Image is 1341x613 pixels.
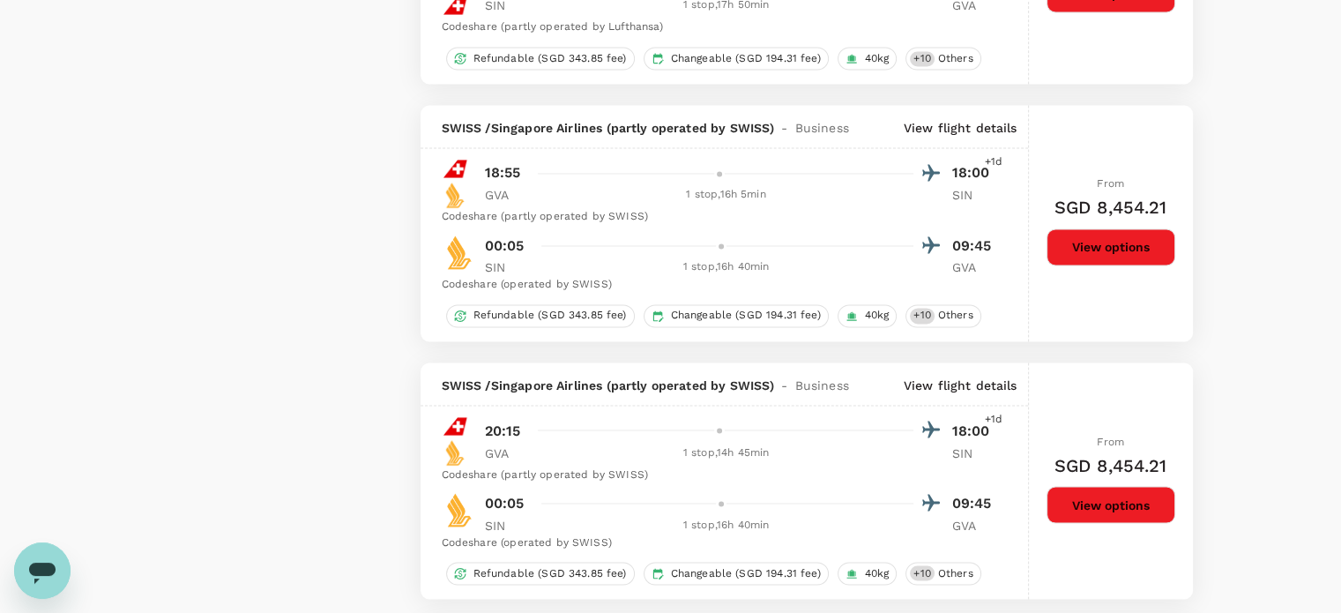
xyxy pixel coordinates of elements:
span: Changeable (SGD 194.31 fee) [664,308,828,323]
h6: SGD 8,454.21 [1054,193,1167,221]
div: Changeable (SGD 194.31 fee) [644,304,829,327]
p: 09:45 [952,492,996,513]
span: 40kg [858,308,897,323]
button: View options [1047,228,1175,265]
p: GVA [952,258,996,276]
span: +1d [985,411,1002,429]
span: Others [931,308,980,323]
div: Refundable (SGD 343.85 fee) [446,47,635,70]
span: Others [931,565,980,580]
p: 09:45 [952,235,996,257]
span: From [1097,177,1124,190]
span: - [774,377,794,394]
div: 1 stop , 16h 40min [540,258,913,276]
span: 40kg [858,565,897,580]
span: SWISS / Singapore Airlines (partly operated by SWISS) [442,119,775,137]
p: 18:55 [485,162,521,183]
span: +1d [985,153,1002,171]
p: GVA [952,516,996,534]
span: + 10 [910,308,934,323]
span: Changeable (SGD 194.31 fee) [664,565,828,580]
p: GVA [485,186,529,204]
p: 18:00 [952,420,996,441]
span: Others [931,51,980,66]
p: 20:15 [485,420,521,441]
img: SQ [442,439,468,466]
p: SIN [485,516,529,534]
span: + 10 [910,51,934,66]
div: Codeshare (partly operated by Lufthansa) [442,19,996,36]
div: Refundable (SGD 343.85 fee) [446,562,635,585]
div: Codeshare (operated by SWISS) [442,534,996,551]
div: Codeshare (partly operated by SWISS) [442,466,996,483]
p: SIN [485,258,529,276]
span: Refundable (SGD 343.85 fee) [466,308,634,323]
img: LX [442,413,468,439]
span: Refundable (SGD 343.85 fee) [466,51,634,66]
div: +10Others [905,562,980,585]
img: SQ [442,182,468,208]
div: 40kg [838,47,898,70]
div: 40kg [838,562,898,585]
img: SQ [442,235,477,270]
div: 1 stop , 14h 45min [540,444,913,461]
p: GVA [485,444,529,461]
img: SQ [442,492,477,527]
p: SIN [952,186,996,204]
div: 1 stop , 16h 40min [540,516,913,534]
span: Business [794,377,848,394]
div: +10Others [905,304,980,327]
span: Business [794,119,848,137]
p: 18:00 [952,162,996,183]
img: LX [442,155,468,182]
p: View flight details [904,119,1017,137]
div: +10Others [905,47,980,70]
div: Refundable (SGD 343.85 fee) [446,304,635,327]
span: Changeable (SGD 194.31 fee) [664,51,828,66]
div: Codeshare (partly operated by SWISS) [442,208,996,226]
div: Changeable (SGD 194.31 fee) [644,562,829,585]
button: View options [1047,486,1175,523]
p: 00:05 [485,235,525,257]
div: Codeshare (operated by SWISS) [442,276,996,294]
iframe: Button to launch messaging window [14,542,71,599]
span: 40kg [858,51,897,66]
div: 40kg [838,304,898,327]
h6: SGD 8,454.21 [1054,451,1167,479]
span: From [1097,435,1124,447]
p: 00:05 [485,492,525,513]
span: Refundable (SGD 343.85 fee) [466,565,634,580]
p: SIN [952,444,996,461]
div: 1 stop , 16h 5min [540,186,913,204]
span: - [774,119,794,137]
span: SWISS / Singapore Airlines (partly operated by SWISS) [442,377,775,394]
p: View flight details [904,377,1017,394]
div: Changeable (SGD 194.31 fee) [644,47,829,70]
span: + 10 [910,565,934,580]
